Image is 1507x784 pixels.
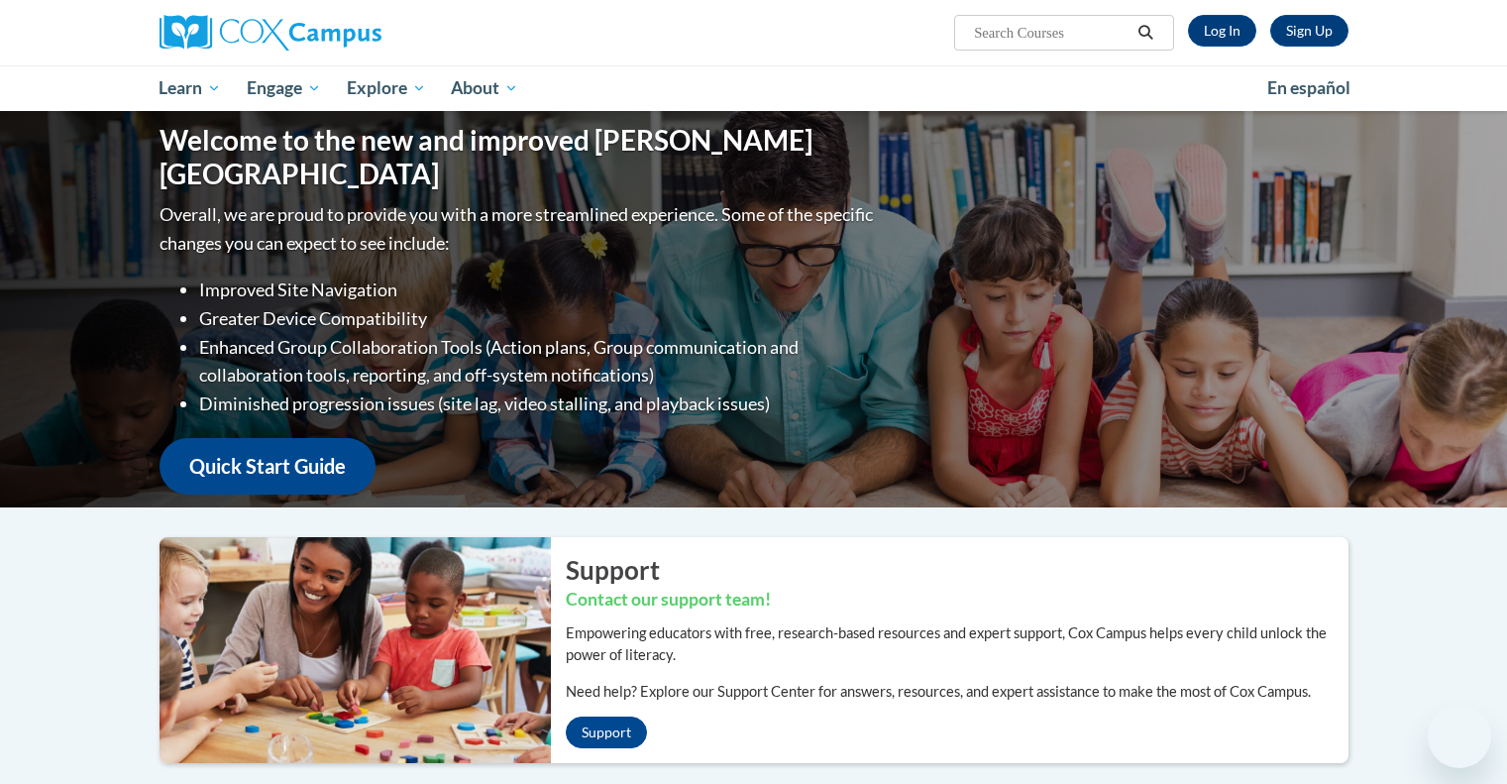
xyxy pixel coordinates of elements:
li: Improved Site Navigation [199,276,878,304]
i:  [1136,26,1154,41]
p: Empowering educators with free, research-based resources and expert support, Cox Campus helps eve... [566,622,1348,666]
li: Enhanced Group Collaboration Tools (Action plans, Group communication and collaboration tools, re... [199,333,878,391]
img: Cox Campus [160,15,381,51]
div: Main menu [130,65,1378,111]
a: Register [1270,15,1348,47]
a: Log In [1188,15,1256,47]
h3: Contact our support team! [566,588,1348,613]
span: About [451,76,518,100]
input: Search Courses [972,21,1130,45]
iframe: Button to launch messaging window [1428,705,1491,768]
li: Greater Device Compatibility [199,304,878,333]
p: Overall, we are proud to provide you with a more streamlined experience. Some of the specific cha... [160,200,878,258]
a: About [438,65,531,111]
a: Quick Start Guide [160,438,376,495]
p: Need help? Explore our Support Center for answers, resources, and expert assistance to make the m... [566,681,1348,703]
span: Explore [347,76,426,100]
span: En español [1267,77,1350,98]
h1: Welcome to the new and improved [PERSON_NAME][GEOGRAPHIC_DATA] [160,124,878,190]
button: Search [1130,21,1160,45]
span: Engage [247,76,321,100]
li: Diminished progression issues (site lag, video stalling, and playback issues) [199,390,878,418]
a: Support [566,717,647,748]
a: Cox Campus [160,15,536,51]
span: Learn [159,76,221,100]
h2: Support [566,552,1348,588]
img: ... [145,537,551,763]
a: Explore [334,65,439,111]
a: Learn [147,65,235,111]
a: Engage [234,65,334,111]
a: En español [1254,67,1363,109]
